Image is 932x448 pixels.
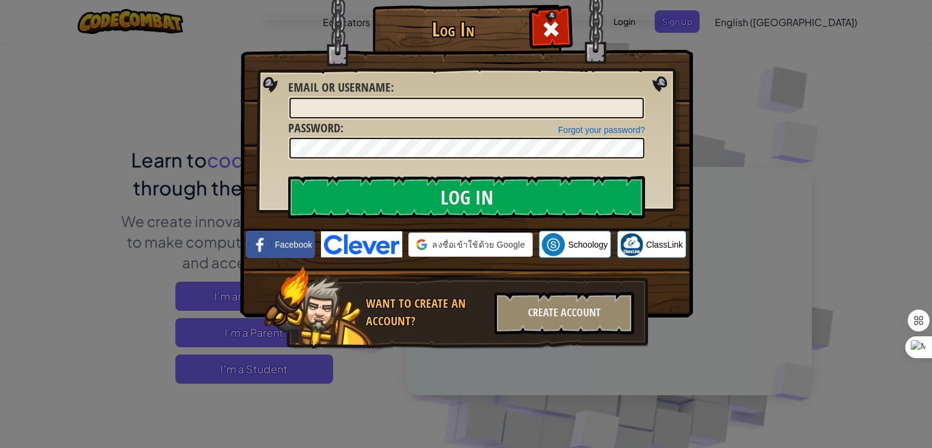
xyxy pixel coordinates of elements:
img: clever-logo-blue.png [321,231,402,257]
h1: Log In [376,19,530,40]
span: ClassLink [646,239,683,251]
span: Schoology [568,239,607,251]
a: Forgot your password? [558,125,645,135]
img: schoology.png [542,233,565,256]
input: Log In [288,176,645,219]
span: Email or Username [288,79,391,95]
div: ลงชื่อเข้าใช้ด้วย Google [408,232,533,257]
img: facebook_small.png [249,233,272,256]
img: classlink-logo-small.png [620,233,643,256]
label: : [288,79,394,97]
div: Create Account [495,292,634,334]
span: Facebook [275,239,312,251]
span: Password [288,120,340,136]
span: ลงชื่อเข้าใช้ด้วย Google [432,239,525,251]
label: : [288,120,343,137]
div: Want to create an account? [366,295,487,330]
